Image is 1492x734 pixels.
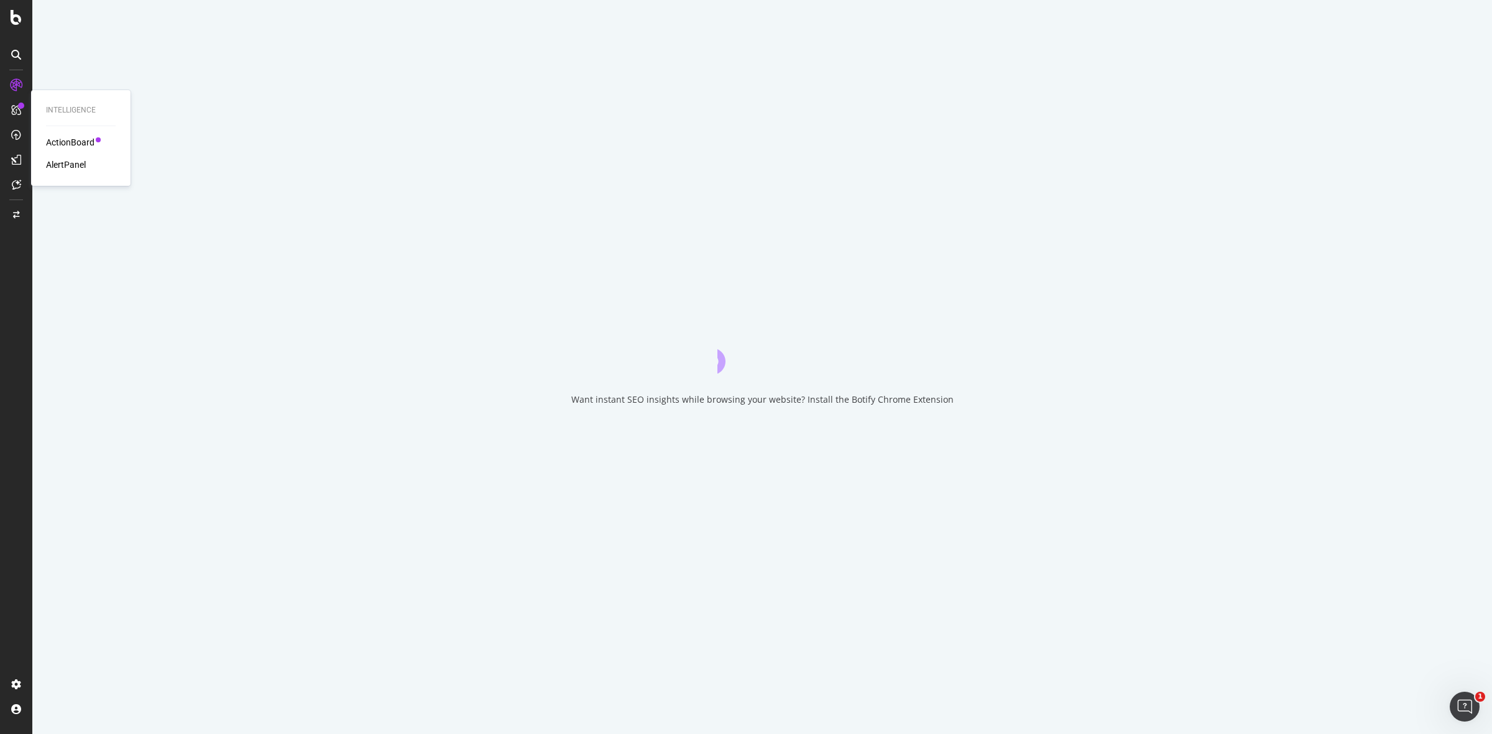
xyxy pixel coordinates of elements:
a: AlertPanel [46,158,86,171]
iframe: Intercom live chat [1450,692,1480,722]
a: ActionBoard [46,136,94,149]
span: 1 [1475,692,1485,702]
div: animation [717,329,807,374]
div: Intelligence [46,105,116,116]
div: Want instant SEO insights while browsing your website? Install the Botify Chrome Extension [571,393,954,406]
